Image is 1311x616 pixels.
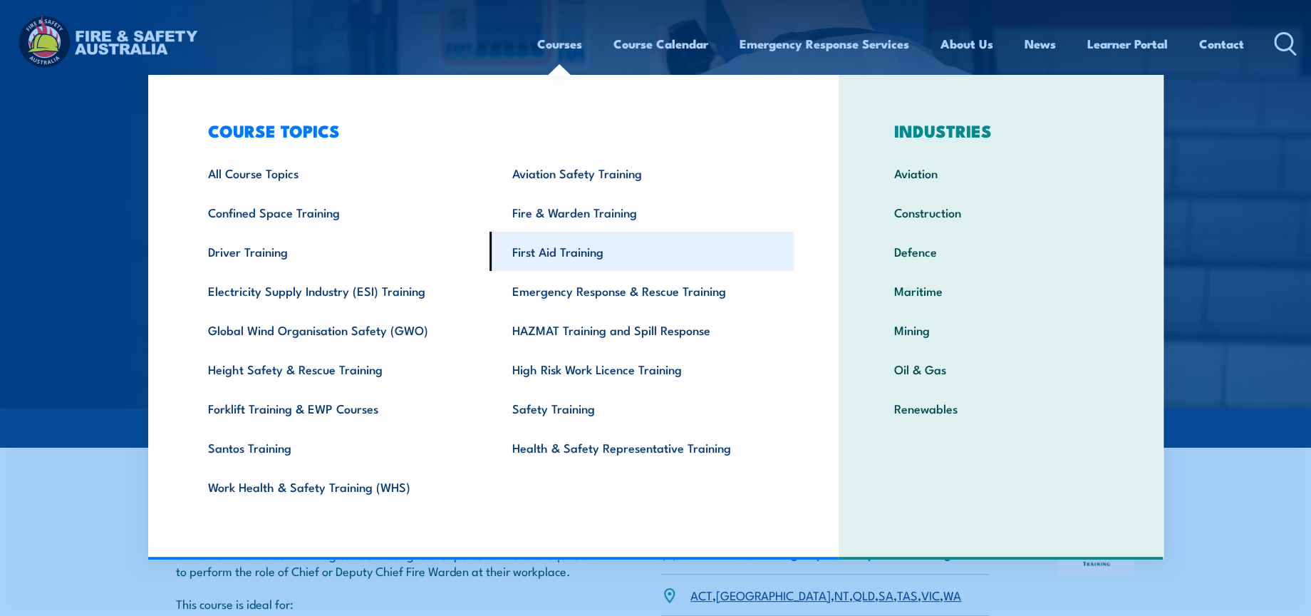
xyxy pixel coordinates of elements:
a: QLD [853,586,875,603]
a: Course Calendar [613,25,708,63]
a: Courses [537,25,582,63]
a: All Course Topics [186,153,490,192]
a: NT [834,586,849,603]
a: Forklift Training & EWP Courses [186,389,490,428]
a: Electricity Supply Industry (ESI) Training [186,271,490,310]
a: High Risk Work Licence Training [489,349,794,389]
a: Global Wind Organisation Safety (GWO) [186,310,490,349]
a: Work Health & Safety Training (WHS) [186,467,490,506]
p: Individuals, Small groups or Corporate bookings [690,545,957,561]
a: [GEOGRAPHIC_DATA] [716,586,831,603]
a: Driver Training [186,232,490,271]
a: Aviation Safety Training [489,153,794,192]
a: TAS [897,586,918,603]
a: Aviation [871,153,1130,192]
a: Learner Portal [1087,25,1168,63]
a: Oil & Gas [871,349,1130,389]
a: About Us [940,25,993,63]
p: This course is ideal for: [176,595,592,612]
a: Fire & Warden Training [489,192,794,232]
a: First Aid Training [489,232,794,271]
a: Emergency Response & Rescue Training [489,271,794,310]
a: Mining [871,310,1130,349]
a: Confined Space Training [186,192,490,232]
a: HAZMAT Training and Spill Response [489,310,794,349]
a: Contact [1199,25,1244,63]
a: Defence [871,232,1130,271]
p: Our Chief Fire Warden training course is designed for persons who are required to perform the rol... [176,546,592,580]
a: VIC [921,586,940,603]
a: Safety Training [489,389,794,428]
a: News [1025,25,1056,63]
a: Maritime [871,271,1130,310]
a: ACT [690,586,712,603]
a: Construction [871,192,1130,232]
h3: COURSE TOPICS [186,120,794,140]
a: Renewables [871,389,1130,428]
a: Santos Training [186,428,490,467]
a: Emergency Response Services [740,25,909,63]
h3: INDUSTRIES [871,120,1130,140]
a: SA [879,586,893,603]
a: Height Safety & Rescue Training [186,349,490,389]
a: Health & Safety Representative Training [489,428,794,467]
p: , , , , , , , [690,587,961,603]
a: WA [943,586,961,603]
